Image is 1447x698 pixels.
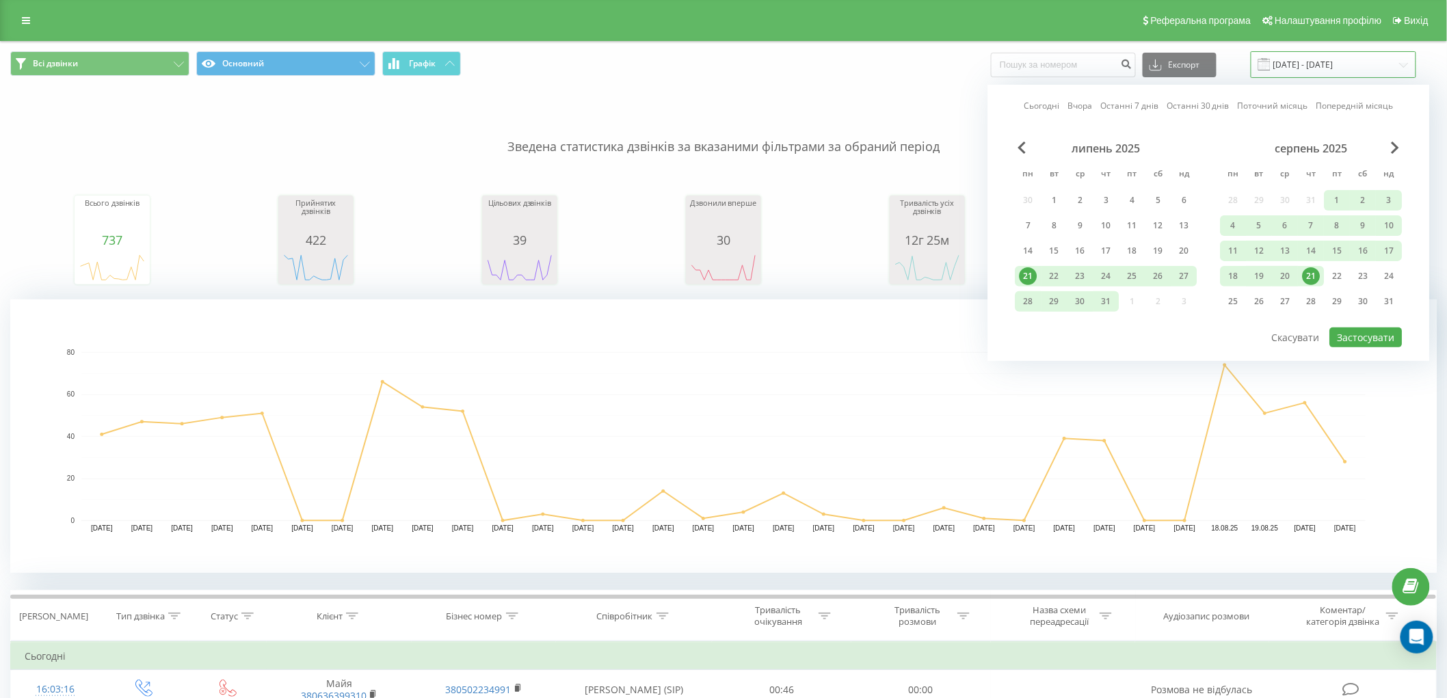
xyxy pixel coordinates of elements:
div: нд 20 лип 2025 р. [1171,241,1197,261]
div: Клієнт [317,610,343,622]
text: [DATE] [974,525,996,533]
abbr: п’ятниця [1327,165,1348,185]
div: 10 [1381,217,1398,234]
div: пн 7 лип 2025 р. [1015,215,1041,236]
div: 31 [1098,293,1115,310]
div: Назва схеми переадресації [1023,604,1096,628]
div: 422 [282,233,350,247]
text: 18.08.25 [1212,525,1238,533]
text: [DATE] [613,525,635,533]
text: [DATE] [372,525,394,533]
button: Всі дзвінки [10,51,189,76]
span: Всі дзвінки [33,58,78,69]
div: 6 [1176,191,1193,209]
text: 19.08.25 [1251,525,1278,533]
text: [DATE] [1334,525,1356,533]
div: 15 [1329,242,1346,260]
div: Бізнес номер [447,610,503,622]
a: Останні 30 днів [1167,99,1230,112]
div: 3 [1381,191,1398,209]
text: 40 [67,433,75,440]
div: 21 [1020,267,1037,285]
text: [DATE] [1295,525,1316,533]
div: чт 14 серп 2025 р. [1299,241,1325,261]
a: 380502234991 [446,683,512,696]
div: 2 [1072,191,1089,209]
text: [DATE] [332,525,354,533]
div: чт 7 серп 2025 р. [1299,215,1325,236]
a: Поточний місяць [1238,99,1308,112]
div: 14 [1303,242,1320,260]
div: 2 [1355,191,1372,209]
div: чт 21 серп 2025 р. [1299,266,1325,286]
div: A chart. [282,247,350,288]
div: 16 [1072,242,1089,260]
div: 3 [1098,191,1115,209]
div: 4 [1225,217,1243,234]
abbr: вівторок [1044,165,1065,185]
div: сб 19 лип 2025 р. [1145,241,1171,261]
div: 27 [1277,293,1295,310]
div: 737 [78,233,146,247]
div: пн 14 лип 2025 р. [1015,241,1041,261]
div: 31 [1381,293,1398,310]
div: пт 22 серп 2025 р. [1325,266,1351,286]
div: 9 [1072,217,1089,234]
div: нд 27 лип 2025 р. [1171,266,1197,286]
div: пт 25 лип 2025 р. [1119,266,1145,286]
div: Всього дзвінків [78,199,146,233]
text: [DATE] [291,525,313,533]
button: Графік [382,51,461,76]
div: 12г 25м [893,233,961,247]
text: [DATE] [773,525,795,533]
div: вт 5 серп 2025 р. [1247,215,1273,236]
div: пн 28 лип 2025 р. [1015,291,1041,312]
div: 6 [1277,217,1295,234]
div: 26 [1150,267,1167,285]
div: Цільових дзвінків [486,199,554,233]
button: Основний [196,51,375,76]
div: сб 26 лип 2025 р. [1145,266,1171,286]
div: вт 26 серп 2025 р. [1247,291,1273,312]
text: [DATE] [452,525,474,533]
div: нд 31 серп 2025 р. [1377,291,1403,312]
div: 25 [1225,293,1243,310]
text: [DATE] [1054,525,1076,533]
div: сб 5 лип 2025 р. [1145,190,1171,211]
text: [DATE] [572,525,594,533]
div: вт 19 серп 2025 р. [1247,266,1273,286]
div: ср 13 серп 2025 р. [1273,241,1299,261]
div: вт 15 лип 2025 р. [1041,241,1067,261]
text: [DATE] [652,525,674,533]
text: [DATE] [532,525,554,533]
div: сб 23 серп 2025 р. [1351,266,1377,286]
div: пт 11 лип 2025 р. [1119,215,1145,236]
text: [DATE] [91,525,113,533]
text: [DATE] [1013,525,1035,533]
div: 24 [1381,267,1398,285]
div: чт 24 лип 2025 р. [1093,266,1119,286]
div: 13 [1176,217,1193,234]
div: серпень 2025 [1221,142,1403,155]
abbr: неділя [1379,165,1400,185]
div: 15 [1046,242,1063,260]
div: Аудіозапис розмови [1164,610,1250,622]
svg: A chart. [486,247,554,288]
div: 28 [1303,293,1320,310]
div: чт 31 лип 2025 р. [1093,291,1119,312]
div: 4 [1124,191,1141,209]
svg: A chart. [10,299,1437,573]
div: 5 [1251,217,1269,234]
span: Налаштування профілю [1275,15,1381,26]
abbr: середа [1275,165,1296,185]
td: Сьогодні [11,643,1437,670]
div: 16 [1355,242,1372,260]
div: 1 [1329,191,1346,209]
div: 20 [1176,242,1193,260]
div: 1 [1046,191,1063,209]
text: [DATE] [412,525,434,533]
div: 30 [1355,293,1372,310]
div: 21 [1303,267,1320,285]
div: 24 [1098,267,1115,285]
a: Останні 7 днів [1100,99,1158,112]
